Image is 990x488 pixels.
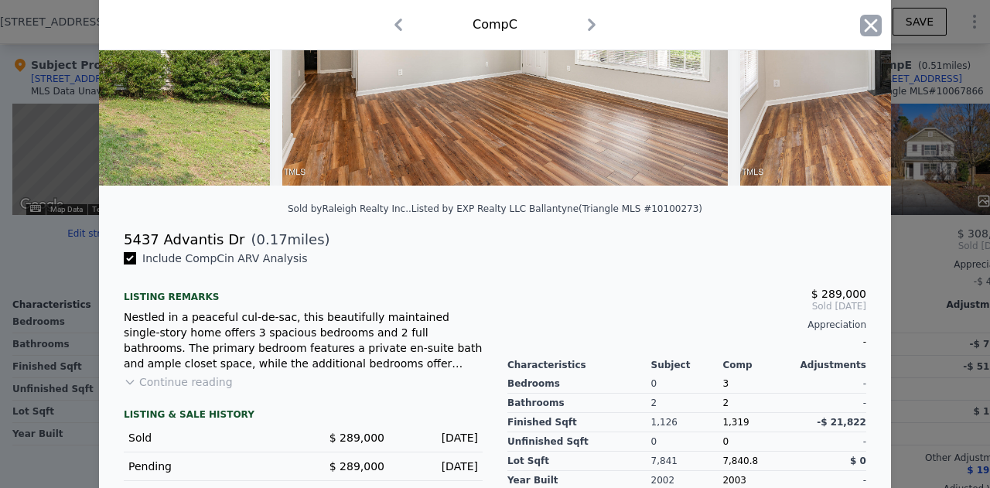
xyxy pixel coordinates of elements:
[507,452,651,471] div: Lot Sqft
[128,430,291,445] div: Sold
[651,432,723,452] div: 0
[507,359,651,371] div: Characteristics
[507,374,651,394] div: Bedrooms
[794,374,866,394] div: -
[651,394,723,413] div: 2
[397,459,478,474] div: [DATE]
[124,309,483,371] div: Nestled in a peaceful cul-de-sac, this beautifully maintained single-story home offers 3 spacious...
[722,378,729,389] span: 3
[124,229,244,251] div: 5437 Advantis Dr
[794,432,866,452] div: -
[329,432,384,444] span: $ 289,000
[722,394,794,413] div: 2
[651,359,723,371] div: Subject
[473,15,517,34] div: Comp C
[329,460,384,473] span: $ 289,000
[257,231,288,247] span: 0.17
[397,430,478,445] div: [DATE]
[507,413,651,432] div: Finished Sqft
[794,359,866,371] div: Adjustments
[507,300,866,312] span: Sold [DATE]
[651,452,723,471] div: 7,841
[411,203,702,214] div: Listed by EXP Realty LLC Ballantyne (Triangle MLS #10100273)
[136,252,314,264] span: Include Comp C in ARV Analysis
[722,417,749,428] span: 1,319
[850,456,866,466] span: $ 0
[651,374,723,394] div: 0
[507,432,651,452] div: Unfinished Sqft
[794,394,866,413] div: -
[811,288,866,300] span: $ 289,000
[651,413,723,432] div: 1,126
[124,278,483,303] div: Listing remarks
[288,203,411,214] div: Sold by Raleigh Realty Inc. .
[722,359,794,371] div: Comp
[507,331,866,353] div: -
[722,436,729,447] span: 0
[507,319,866,331] div: Appreciation
[124,374,233,390] button: Continue reading
[128,459,291,474] div: Pending
[722,456,758,466] span: 7,840.8
[817,417,866,428] span: -$ 21,822
[507,394,651,413] div: Bathrooms
[124,408,483,424] div: LISTING & SALE HISTORY
[244,229,329,251] span: ( miles)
